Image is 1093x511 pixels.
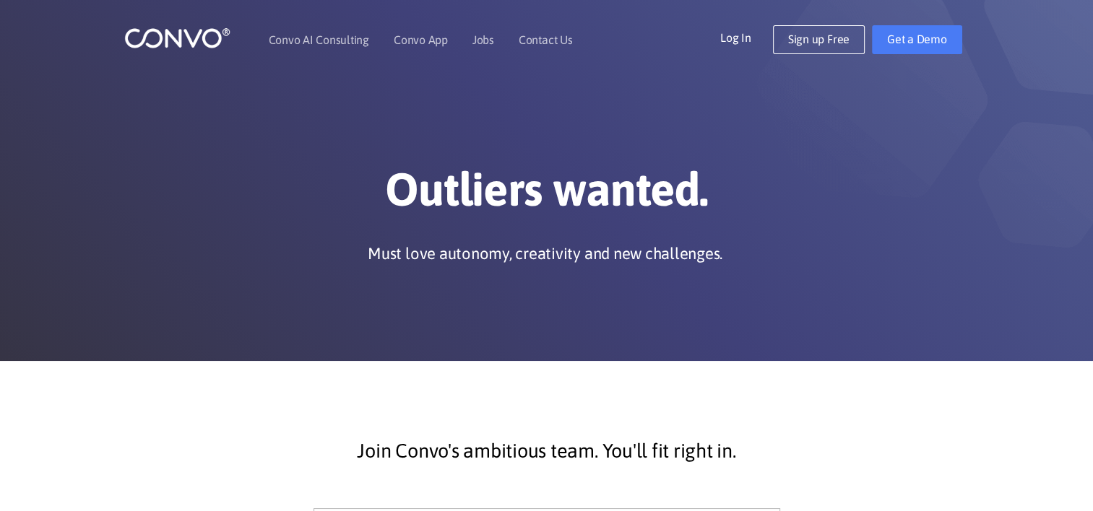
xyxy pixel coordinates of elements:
[394,34,448,45] a: Convo App
[368,243,722,264] p: Must love autonomy, creativity and new challenges.
[269,34,369,45] a: Convo AI Consulting
[472,34,494,45] a: Jobs
[773,25,865,54] a: Sign up Free
[146,162,948,228] h1: Outliers wanted.
[720,25,773,48] a: Log In
[124,27,230,49] img: logo_1.png
[872,25,962,54] a: Get a Demo
[157,433,937,469] p: Join Convo's ambitious team. You'll fit right in.
[519,34,573,45] a: Contact Us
